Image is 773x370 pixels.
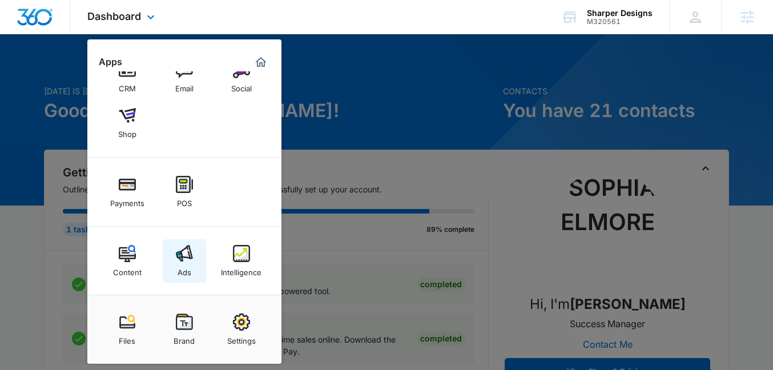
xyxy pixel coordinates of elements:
img: tab_domain_overview_orange.svg [31,66,40,75]
div: Payments [110,193,144,208]
a: POS [163,170,206,214]
a: Social [220,55,263,99]
div: account name [587,9,653,18]
div: Brand [174,331,195,345]
a: Email [163,55,206,99]
span: Dashboard [87,10,141,22]
a: Marketing 360® Dashboard [252,53,270,71]
img: logo_orange.svg [18,18,27,27]
a: Intelligence [220,239,263,283]
div: Files [119,331,135,345]
div: CRM [119,78,136,93]
div: Content [113,262,142,277]
div: Keywords by Traffic [126,67,192,75]
div: Domain Overview [43,67,102,75]
div: account id [587,18,653,26]
a: Content [106,239,149,283]
div: v 4.0.25 [32,18,56,27]
div: Shop [118,124,136,139]
a: Brand [163,308,206,351]
a: Settings [220,308,263,351]
a: Files [106,308,149,351]
img: tab_keywords_by_traffic_grey.svg [114,66,123,75]
a: CRM [106,55,149,99]
a: Shop [106,101,149,144]
a: Ads [163,239,206,283]
h2: Apps [99,57,122,67]
div: POS [177,193,192,208]
a: Payments [106,170,149,214]
div: Domain: [DOMAIN_NAME] [30,30,126,39]
div: Intelligence [221,262,261,277]
div: Email [175,78,194,93]
img: website_grey.svg [18,30,27,39]
div: Ads [178,262,191,277]
div: Settings [227,331,256,345]
div: Social [231,78,252,93]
